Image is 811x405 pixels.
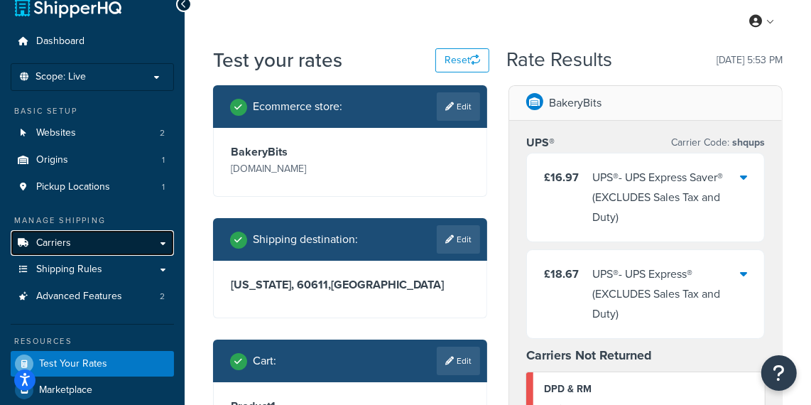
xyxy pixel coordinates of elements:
li: Pickup Locations [11,174,174,200]
span: Advanced Features [36,291,122,303]
button: Open Resource Center [761,355,797,391]
div: Manage Shipping [11,215,174,227]
span: Websites [36,127,76,139]
a: Test Your Rates [11,351,174,377]
h2: Rate Results [506,49,612,71]
p: BakeryBits [549,93,602,113]
h2: Shipping destination : [253,233,358,246]
span: £16.97 [544,169,579,185]
span: Shipping Rules [36,264,102,276]
li: Advanced Features [11,283,174,310]
div: Resources [11,335,174,347]
a: Pickup Locations1 [11,174,174,200]
li: Origins [11,147,174,173]
span: 2 [160,291,165,303]
span: Dashboard [36,36,85,48]
h3: [US_STATE], 60611 , [GEOGRAPHIC_DATA] [231,278,469,292]
span: Test Your Rates [39,358,107,370]
h3: BakeryBits [231,145,347,159]
a: Dashboard [11,28,174,55]
span: Pickup Locations [36,181,110,193]
a: Edit [437,92,480,121]
h3: UPS® [526,136,555,150]
a: Shipping Rules [11,256,174,283]
div: Basic Setup [11,105,174,117]
span: 2 [160,127,165,139]
h2: Cart : [253,355,276,367]
span: 1 [162,154,165,166]
a: Websites2 [11,120,174,146]
a: Origins1 [11,147,174,173]
div: UPS® - UPS Express Saver® (EXCLUDES Sales Tax and Duty) [592,168,740,227]
p: Carrier Code: [671,133,765,153]
div: DPD & RM [544,379,754,399]
span: Origins [36,154,68,166]
a: Advanced Features2 [11,283,174,310]
h1: Test your rates [213,46,342,74]
button: Reset [435,48,489,72]
span: shqups [729,135,765,150]
p: [DOMAIN_NAME] [231,159,347,179]
span: Carriers [36,237,71,249]
a: Edit [437,225,480,254]
span: Scope: Live [36,71,86,83]
strong: Carriers Not Returned [526,346,652,364]
p: [DATE] 5:53 PM [717,50,783,70]
a: Marketplace [11,377,174,403]
li: Websites [11,120,174,146]
span: £18.67 [544,266,579,282]
h2: Ecommerce store : [253,100,342,113]
div: UPS® - UPS Express® (EXCLUDES Sales Tax and Duty) [592,264,740,324]
a: Carriers [11,230,174,256]
a: Edit [437,347,480,375]
span: Marketplace [39,384,92,396]
span: 1 [162,181,165,193]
